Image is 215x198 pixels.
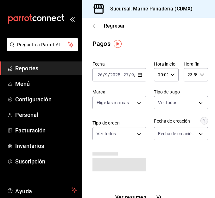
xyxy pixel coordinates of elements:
span: Inventarios [15,142,77,150]
input: -- [97,72,103,77]
input: ---- [110,72,121,77]
a: Pregunta a Parrot AI [4,46,78,53]
label: Tipo de orden [92,121,146,125]
span: Reportes [15,64,77,73]
span: Facturación [15,126,77,135]
h3: Sucursal: Marne Panaderia (CDMX) [105,5,193,13]
span: Fecha de creación de orden [158,131,196,137]
label: Hora inicio [154,62,178,66]
span: Suscripción [15,157,77,166]
img: Tooltip marker [114,40,122,48]
button: Pregunta a Parrot AI [7,38,78,51]
label: Fecha [92,62,146,66]
span: - [121,72,123,77]
div: Pagos [92,39,111,48]
div: Fecha de creación [154,118,190,125]
label: Tipo de pago [154,90,208,94]
input: -- [105,72,108,77]
span: / [108,72,110,77]
span: Regresar [104,23,125,29]
input: -- [131,72,134,77]
button: open_drawer_menu [70,16,75,22]
span: Elige las marcas [97,99,129,106]
span: Personal [15,111,77,119]
span: Ver todos [158,99,177,106]
span: Ver todos [97,131,116,137]
input: -- [123,72,129,77]
span: Menú [15,80,77,88]
span: Configuración [15,95,77,104]
span: / [129,72,131,77]
label: Hora fin [184,62,208,66]
label: Marca [92,90,146,94]
span: Pregunta a Parrot AI [17,42,68,48]
span: Ayuda [15,186,69,194]
span: / [103,72,105,77]
button: Regresar [92,23,125,29]
span: / [134,72,136,77]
